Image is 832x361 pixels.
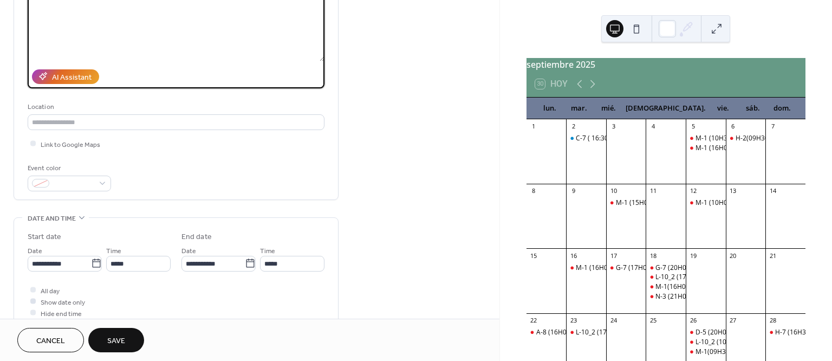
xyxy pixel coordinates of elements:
span: Date [28,245,42,256]
span: Show date only [41,296,85,308]
div: lun. [535,98,564,119]
div: 11 [649,187,657,195]
div: D-5 (20H00-21H00)CAN#1 [686,328,726,337]
div: 21 [769,252,777,260]
span: Time [260,245,275,256]
div: C-7 ( 16:30 a 17:30 ) cancha 1 [576,134,665,143]
div: 27 [729,317,737,325]
div: 10 [609,187,617,195]
div: mié. [594,98,623,119]
button: Save [88,328,144,352]
div: 17 [609,252,617,260]
span: Hide end time [41,308,82,319]
div: M-1 (10H00-11H00) CAN1 [695,198,775,208]
div: G-7 (20H00-21H00) CAN1 [655,263,733,273]
div: G-7 (20H00-21H00) CAN1 [646,263,686,273]
div: 7 [769,123,777,131]
div: M-1(16H00-17H00) CAN#1 [655,282,737,292]
div: 2 [569,123,577,131]
div: 13 [729,187,737,195]
div: 28 [769,317,777,325]
div: [DEMOGRAPHIC_DATA]. [623,98,708,119]
span: Time [106,245,121,256]
div: 15 [530,252,538,260]
div: M-1(16H00-17H00) CAN#1 [646,282,686,292]
div: M-1 (16H00-17H00) CAN#1 [566,263,606,273]
div: M-1 (10H30-11H30) CAN1 [695,134,775,143]
span: Date [181,245,196,256]
div: 20 [729,252,737,260]
div: 16 [569,252,577,260]
div: dom. [768,98,797,119]
div: 8 [530,187,538,195]
div: M-1 (16H00-17H00) CAN1 [695,144,775,153]
div: 5 [689,123,697,131]
div: M-1 (15H00-16H00) CAN1 [606,198,646,208]
div: 1 [530,123,538,131]
div: N-3 (21H00-21H30) CAN1 [655,292,733,301]
div: septiembre 2025 [526,58,805,71]
button: Cancel [17,328,84,352]
div: M-1 (15H00-16H00) CAN1 [616,198,695,208]
div: vie. [708,98,738,119]
div: 24 [609,317,617,325]
div: mar. [564,98,594,119]
div: 23 [569,317,577,325]
div: L-10_2 (17H30-18H30) CAN1 [655,273,742,282]
div: Location [28,101,322,113]
div: L-10_2 (17H30-18H30) CAN1 [566,328,606,337]
div: End date [181,231,212,243]
div: M-1 (10H00-11H00) CAN1 [686,198,726,208]
div: G-7 (17H00-18H30) CAN1 [606,263,646,273]
div: sáb. [738,98,768,119]
div: 3 [609,123,617,131]
div: L-10_2 (17H30-18H30) CAN1 [646,273,686,282]
div: 18 [649,252,657,260]
span: Link to Google Maps [41,139,100,150]
span: All day [41,285,60,296]
div: M-1 (10H30-11H30) CAN1 [686,134,726,143]
div: 4 [649,123,657,131]
div: AI Assistant [52,72,92,83]
div: 19 [689,252,697,260]
div: M-1(09H30-10H30) CAN#1 [686,347,726,357]
div: 6 [729,123,737,131]
div: A-8 (16H00-17H00) CAN2 [536,328,614,337]
div: 14 [769,187,777,195]
div: 22 [530,317,538,325]
div: M-1 (16H00-17H00) CAN#1 [576,263,659,273]
div: H-7 (16H30-17H30) CAN1 [765,328,805,337]
div: 9 [569,187,577,195]
button: AI Assistant [32,69,99,84]
span: Cancel [36,336,65,347]
div: C-7 ( 16:30 a 17:30 ) cancha 1 [566,134,606,143]
div: G-7 (17H00-18H30) CAN1 [616,263,694,273]
div: 25 [649,317,657,325]
div: Start date [28,231,61,243]
div: Event color [28,163,109,174]
div: M-1(09H30-10H30) CAN#1 [695,347,777,357]
div: 12 [689,187,697,195]
div: L-10_2 (10H00-11H00) CAN1 [695,338,782,347]
div: A-8 (16H00-17H00) CAN2 [526,328,567,337]
div: D-5 (20H00-21H00)CAN#1 [695,328,776,337]
div: H-2(09H30-10H30)CAN#1 [726,134,766,143]
div: L-10_2 (10H00-11H00) CAN1 [686,338,726,347]
span: Save [107,336,125,347]
div: N-3 (21H00-21H30) CAN1 [646,292,686,301]
div: 26 [689,317,697,325]
span: Date and time [28,213,76,224]
div: H-2(09H30-10H30)CAN#1 [736,134,815,143]
div: L-10_2 (17H30-18H30) CAN1 [576,328,662,337]
div: M-1 (16H00-17H00) CAN1 [686,144,726,153]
